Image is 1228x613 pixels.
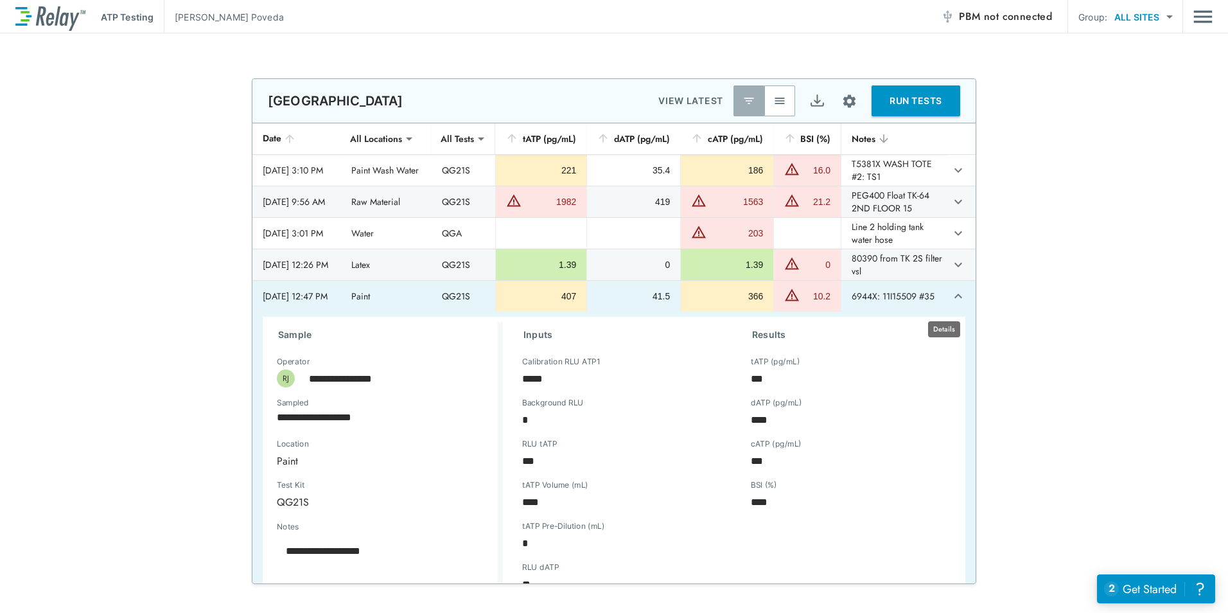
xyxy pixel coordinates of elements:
iframe: Resource center [1097,574,1215,603]
td: 6944X: 11I15509 #35 [841,281,947,312]
div: 1.39 [506,258,576,271]
img: Warning [784,256,800,271]
p: Group: [1078,10,1107,24]
p: VIEW LATEST [658,93,723,109]
td: Raw Material [341,186,432,217]
label: tATP Pre-Dilution (mL) [522,522,604,531]
div: 221 [506,164,576,177]
div: 1563 [710,195,763,208]
p: ATP Testing [101,10,153,24]
label: Operator [277,357,310,366]
input: Choose date, selected date is Sep 29, 2025 [268,404,476,430]
button: Site setup [832,84,866,118]
div: [DATE] 12:47 PM [263,290,331,303]
div: [DATE] 12:26 PM [263,258,331,271]
div: 0 [803,258,830,271]
button: expand row [947,159,969,181]
td: Paint [341,281,432,312]
label: Background RLU [522,398,583,407]
img: Warning [506,193,522,208]
div: RJ [277,369,295,387]
td: QG21S [432,155,496,186]
button: expand row [947,254,969,276]
p: [PERSON_NAME] Poveda [175,10,284,24]
div: 1982 [525,195,576,208]
span: not connected [984,9,1052,24]
button: Main menu [1193,4,1213,29]
div: [DATE] 3:01 PM [263,227,331,240]
td: Water [341,218,432,249]
label: BSI (%) [751,481,777,490]
h3: Results [752,327,950,342]
label: tATP (pg/mL) [751,357,800,366]
label: dATP (pg/mL) [751,398,802,407]
span: PBM [959,8,1052,26]
label: RLU dATP [522,563,559,572]
button: RUN TESTS [872,85,960,116]
img: Warning [691,224,706,240]
button: Export [802,85,832,116]
div: 419 [597,195,670,208]
img: Drawer Icon [1193,4,1213,29]
div: BSI (%) [784,131,830,147]
button: expand row [947,191,969,213]
div: All Tests [432,126,483,152]
h3: Inputs [523,327,721,342]
label: cATP (pg/mL) [751,440,802,449]
button: expand row [947,222,969,244]
img: Warning [784,161,800,177]
label: Calibration RLU ATP1 [522,357,600,366]
img: Offline Icon [941,10,954,23]
td: QG21S [432,249,496,280]
div: tATP (pg/mL) [505,131,576,147]
td: Line 2 holding tank water hose [841,218,947,249]
label: Sampled [277,398,309,407]
div: 10.2 [803,290,830,303]
div: 186 [691,164,763,177]
img: Warning [784,287,800,303]
div: All Locations [341,126,411,152]
label: RLU tATP [522,440,557,449]
button: expand row [947,285,969,307]
td: PEG400 Float TK-64 2ND FLOOR 15 [841,186,947,217]
td: T5381X WASH TOTE #2: TS1 [841,155,947,186]
img: Warning [784,193,800,208]
img: View All [773,94,786,107]
label: tATP Volume (mL) [522,481,588,490]
div: cATP (pg/mL) [690,131,763,147]
img: Warning [691,193,706,208]
div: 21.2 [803,195,830,208]
td: QGA [432,218,496,249]
div: 16.0 [803,164,830,177]
div: 1.39 [691,258,763,271]
div: 0 [597,258,670,271]
td: Paint Wash Water [341,155,432,186]
div: Details [928,321,960,337]
td: QG21S [432,281,496,312]
div: 35.4 [597,164,670,177]
div: QG21S [268,489,398,515]
div: dATP (pg/mL) [597,131,670,147]
img: Export Icon [809,93,825,109]
div: Paint [268,448,485,474]
p: [GEOGRAPHIC_DATA] [268,93,403,109]
label: Notes [277,522,299,531]
div: Notes [852,131,936,147]
td: QG21S [432,186,496,217]
th: Date [252,123,341,155]
td: 80390 from TK 2S filter vsl [841,249,947,280]
div: 203 [710,227,763,240]
img: LuminUltra Relay [15,3,85,31]
div: 41.5 [597,290,670,303]
div: 407 [506,290,576,303]
td: Latex [341,249,432,280]
div: [DATE] 3:10 PM [263,164,331,177]
label: Location [277,440,440,449]
button: PBM not connected [936,4,1057,30]
label: Test Kit [277,481,374,490]
img: Latest [742,94,755,107]
div: 366 [691,290,763,303]
div: [DATE] 9:56 AM [263,195,331,208]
